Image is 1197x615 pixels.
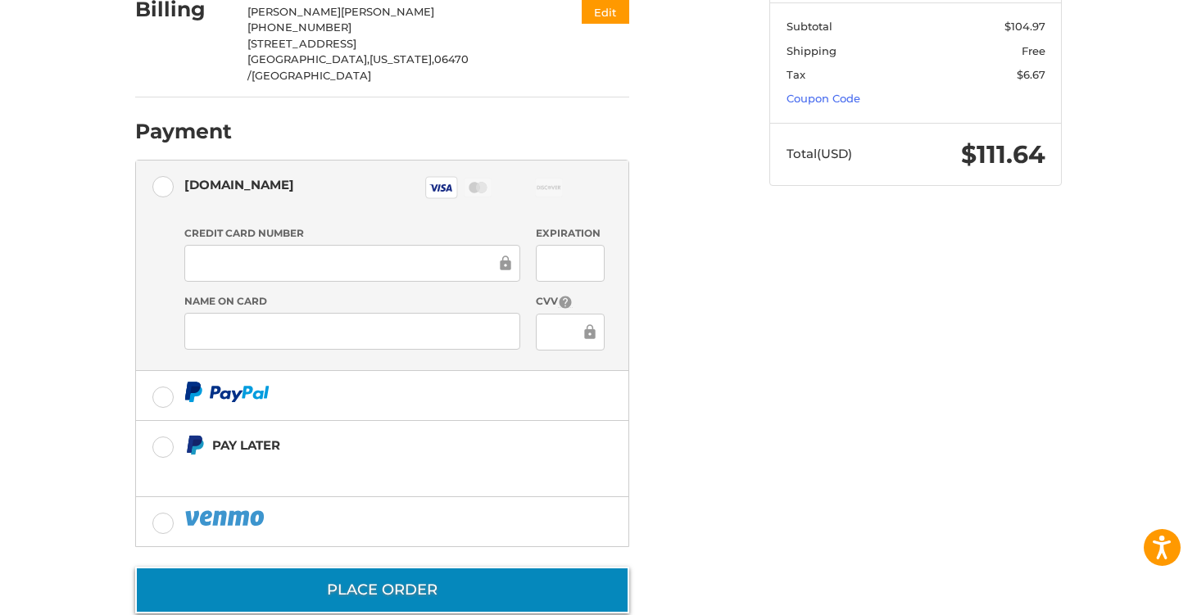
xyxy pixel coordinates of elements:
[184,435,205,455] img: Pay Later icon
[787,92,860,105] a: Coupon Code
[135,119,232,144] h2: Payment
[184,382,270,402] img: PayPal icon
[536,226,604,241] label: Expiration
[184,294,520,309] label: Name on Card
[247,5,341,18] span: [PERSON_NAME]
[1004,20,1045,33] span: $104.97
[1017,68,1045,81] span: $6.67
[247,52,370,66] span: [GEOGRAPHIC_DATA],
[341,5,434,18] span: [PERSON_NAME]
[184,171,294,198] div: [DOMAIN_NAME]
[184,226,520,241] label: Credit Card Number
[787,20,832,33] span: Subtotal
[247,37,356,50] span: [STREET_ADDRESS]
[1022,44,1045,57] span: Free
[247,20,351,34] span: [PHONE_NUMBER]
[252,69,371,82] span: [GEOGRAPHIC_DATA]
[212,432,526,459] div: Pay Later
[787,68,805,81] span: Tax
[370,52,434,66] span: [US_STATE],
[184,463,527,477] iframe: PayPal Message 1
[247,52,469,82] span: 06470 /
[961,139,1045,170] span: $111.64
[787,44,837,57] span: Shipping
[536,294,604,310] label: CVV
[787,146,852,161] span: Total (USD)
[184,508,268,528] img: PayPal icon
[135,567,629,613] button: Place Order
